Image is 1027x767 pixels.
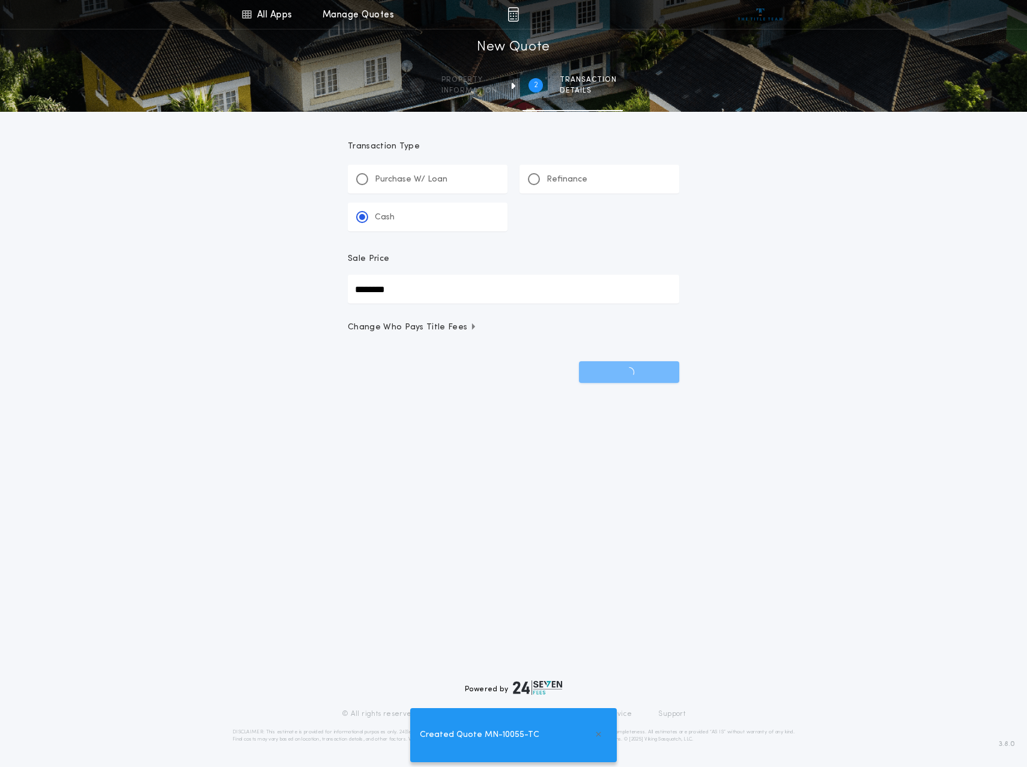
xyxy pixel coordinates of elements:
[507,7,519,22] img: img
[534,81,538,90] h2: 2
[348,141,679,153] p: Transaction Type
[547,174,587,186] p: Refinance
[375,174,447,186] p: Purchase W/ Loan
[477,38,550,57] h1: New Quote
[348,322,679,334] button: Change Who Pays Title Fees
[348,275,679,304] input: Sale Price
[465,680,562,695] div: Powered by
[441,86,497,96] span: information
[560,75,617,85] span: Transaction
[348,322,477,334] span: Change Who Pays Title Fees
[348,253,389,265] p: Sale Price
[441,75,497,85] span: Property
[420,729,539,742] span: Created Quote MN-10055-TC
[738,8,783,20] img: vs-icon
[375,212,395,224] p: Cash
[560,86,617,96] span: details
[513,680,562,695] img: logo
